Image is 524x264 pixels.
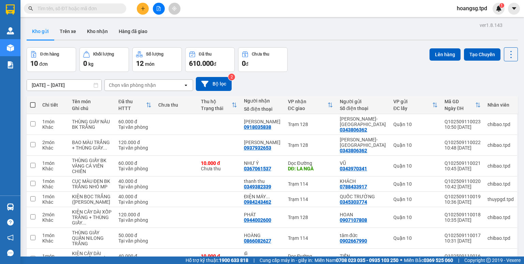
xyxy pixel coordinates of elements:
[42,238,65,244] div: Khác
[158,102,194,108] div: Chưa thu
[118,140,151,145] div: 120.000 đ
[7,61,14,68] img: solution-icon
[288,166,333,171] div: DĐ: LA NGÀ
[7,250,14,256] span: message
[172,6,177,11] span: aim
[42,253,65,259] div: 1 món
[340,212,387,217] div: HOAN
[42,102,65,108] div: Chi tiết
[242,59,246,67] span: 0
[244,233,281,238] div: HOÀNG
[115,96,155,114] th: Toggle SortBy
[487,163,514,169] div: chibao.tpd
[109,82,156,89] div: Chọn văn phòng nhận
[118,238,151,244] div: Tại văn phòng
[288,235,333,241] div: Trạm 114
[487,181,514,187] div: chibao.tpd
[244,238,271,244] div: 0866082627
[72,209,112,226] div: KIỆN CÂY DÀI XỐP TRẮNG + THÙNG GIẤY BNAAU ĐÍNH BỌC TRẮNG
[83,59,87,67] span: 0
[508,3,520,15] button: caret-down
[72,119,112,130] div: THÙNG GIẤY NÂU BK TRẮNG
[445,184,481,189] div: 10:42 [DATE]
[42,233,65,238] div: 1 món
[27,47,76,72] button: Đơn hàng10đơn
[118,119,151,124] div: 60.000 đ
[113,23,153,40] button: Hàng đã giao
[145,61,155,67] span: món
[288,122,333,127] div: Trạm 128
[38,5,118,12] input: Tìm tên, số ĐT hoặc mã đơn
[103,145,107,151] span: ...
[93,52,114,57] div: Khối lượng
[340,148,367,153] div: 0343806362
[445,212,481,217] div: Q102509110018
[288,160,333,166] div: Dọc Đường
[445,199,481,205] div: 10:36 [DATE]
[28,6,33,11] span: search
[340,116,387,127] div: LÊ VĂN TAY-MILANO
[340,194,387,199] div: QUỐC TRƯỜNG
[487,256,514,262] div: thuypgd.tpd
[393,99,432,104] div: VP gửi
[72,140,112,151] div: BAO MÀU TRẮNG + THÙNG GIẤY NÂU
[244,178,281,184] div: thanh thu
[266,194,270,199] span: ...
[118,124,151,130] div: Tại văn phòng
[7,234,14,241] span: notification
[393,142,438,148] div: Quận 10
[288,215,333,220] div: Trạm 128
[136,59,144,67] span: 12
[141,6,145,11] span: plus
[340,233,387,238] div: tâm đức
[42,199,65,205] div: Khác
[340,199,367,205] div: 0345303774
[336,258,398,263] strong: 0708 023 035 - 0935 103 250
[404,257,453,264] span: Miền Bắc
[146,52,163,57] div: Số lượng
[183,82,189,88] svg: open
[288,181,333,187] div: Trạm 114
[118,194,151,199] div: 40.000 đ
[137,3,149,15] button: plus
[288,99,327,104] div: VP nhận
[7,44,14,51] img: warehouse-icon
[244,140,281,145] div: TRẦN SINH
[445,99,475,104] div: Mã GD
[42,217,65,223] div: Khác
[393,215,438,220] div: Quận 10
[118,199,151,205] div: Tại văn phòng
[340,166,367,171] div: 0343970341
[315,257,398,264] span: Miền Nam
[288,142,333,148] div: Trạm 128
[340,137,387,148] div: LÊ VĂN TAY-MILANO
[340,99,387,104] div: Người gửi
[72,178,112,189] div: CỤC MÀU ĐEN BK TRẮNG NHỎ MP
[393,197,438,202] div: Quận 10
[445,160,481,166] div: Q102509110021
[6,4,15,15] img: logo-vxr
[246,61,248,67] span: đ
[198,96,241,114] th: Toggle SortBy
[340,106,387,111] div: Số điện thoại
[253,257,254,264] span: |
[445,106,475,111] div: Ngày ĐH
[445,140,481,145] div: Q102509110022
[186,257,248,264] span: Hỗ trợ kỹ thuật:
[393,106,432,111] div: ĐC lấy
[244,199,271,205] div: 0984243462
[496,5,502,12] img: icon-new-feature
[7,219,14,226] span: question-circle
[118,160,151,166] div: 60.000 đ
[430,48,461,61] button: Lên hàng
[27,80,101,91] input: Select a date range.
[214,61,216,67] span: đ
[118,166,151,171] div: Tại văn phòng
[118,184,151,189] div: Tại văn phòng
[260,257,313,264] span: Cung cấp máy in - giấy in:
[189,59,214,67] span: 610.000
[42,140,65,145] div: 2 món
[424,258,453,263] strong: 0369 525 060
[30,59,38,67] span: 10
[42,194,65,199] div: 1 món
